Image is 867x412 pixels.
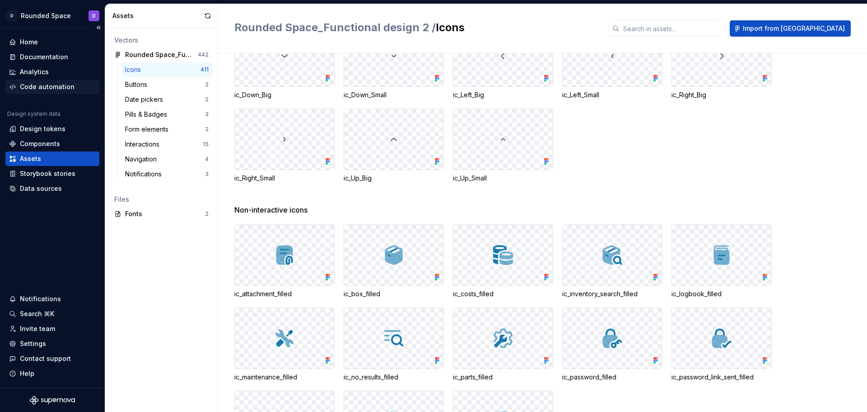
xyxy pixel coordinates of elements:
div: ic_inventory_search_filled [562,289,662,298]
span: Import from [GEOGRAPHIC_DATA] [743,24,845,33]
div: 15 [203,141,209,148]
div: Invite team [20,324,55,333]
div: D [6,10,17,21]
a: Home [5,35,99,49]
div: ic_parts_filled [453,373,553,382]
a: Analytics [5,65,99,79]
a: Documentation [5,50,99,64]
button: Import from [GEOGRAPHIC_DATA] [730,20,851,37]
div: 442 [198,51,209,58]
div: Navigation [125,155,160,164]
div: ic_attachment_filled [234,289,335,298]
div: Vectors [114,36,209,45]
div: ic_Left_Big [453,90,553,99]
div: 2 [205,96,209,103]
button: Contact support [5,351,99,366]
div: ic_Down_Small [344,90,444,99]
a: Settings [5,336,99,351]
input: Search in assets... [620,20,726,37]
div: Settings [20,339,46,348]
div: ic_password_filled [562,373,662,382]
h2: Icons [234,20,598,35]
div: 411 [200,66,209,73]
div: Fonts [125,209,205,218]
a: Icons411 [121,62,212,77]
div: Rounded Space [21,11,71,20]
div: ic_Down_Big [234,90,335,99]
div: ic_costs_filled [453,289,553,298]
div: Form elements [125,125,172,134]
button: Search ⌘K [5,307,99,321]
a: Form elements2 [121,122,212,137]
a: Rounded Space_Functional design 2442 [111,47,212,62]
div: Assets [20,154,41,163]
div: Date pickers [125,95,167,104]
a: Navigation4 [121,152,212,166]
a: Data sources [5,181,99,196]
div: 3 [205,111,209,118]
div: Search ⌘K [20,309,54,318]
a: Pills & Badges3 [121,107,212,122]
a: Code automation [5,80,99,94]
a: Invite team [5,322,99,336]
div: Analytics [20,67,49,76]
div: Code automation [20,82,75,91]
a: Fonts2 [111,207,212,221]
button: Help [5,366,99,381]
div: Buttons [125,80,151,89]
div: ic_Up_Small [453,174,553,183]
a: Assets [5,152,99,166]
div: Documentation [20,52,68,62]
div: Notifications [20,294,61,303]
a: Notifications3 [121,167,212,181]
a: Interactions15 [121,137,212,152]
a: Storybook stories [5,166,99,181]
div: Home [20,38,38,47]
a: Buttons2 [121,77,212,92]
a: Design tokens [5,122,99,136]
svg: Supernova Logo [30,396,75,405]
span: Non-interactive icons [234,204,308,215]
div: ic_box_filled [344,289,444,298]
div: Data sources [20,184,62,193]
div: ic_password_link_sent_filled [671,373,772,382]
div: 2 [205,81,209,88]
div: Notifications [125,170,165,179]
div: Design system data [7,110,61,118]
div: 2 [205,126,209,133]
button: DRounded SpaceD [2,6,103,25]
div: Files [114,195,209,204]
button: Notifications [5,292,99,306]
div: Assets [112,11,201,20]
div: ic_Left_Small [562,90,662,99]
div: 2 [205,210,209,218]
div: ic_Up_Big [344,174,444,183]
div: ic_no_results_filled [344,373,444,382]
a: Components [5,137,99,151]
div: 4 [205,156,209,163]
a: Date pickers2 [121,92,212,107]
div: Rounded Space_Functional design 2 [125,50,192,59]
div: Interactions [125,140,163,149]
div: ic_Right_Small [234,174,335,183]
div: ic_logbook_filled [671,289,772,298]
div: D [92,12,96,19]
div: 3 [205,170,209,178]
div: ic_Right_Big [671,90,772,99]
div: Design tokens [20,124,65,133]
span: Rounded Space_Functional design 2 / [234,21,436,34]
button: Collapse sidebar [92,21,105,34]
div: Pills & Badges [125,110,171,119]
div: Icons [125,65,144,74]
div: ic_maintenance_filled [234,373,335,382]
div: Contact support [20,354,71,363]
div: Help [20,369,34,378]
div: Storybook stories [20,169,75,178]
div: Components [20,139,60,148]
